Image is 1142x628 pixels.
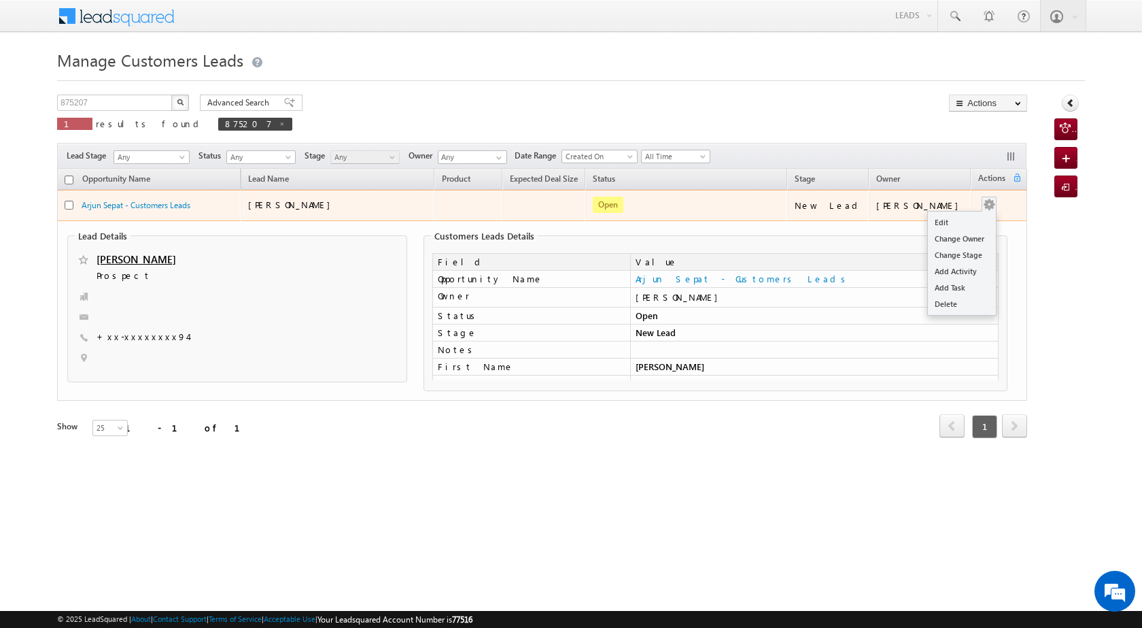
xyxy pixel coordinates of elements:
td: Notes [432,342,631,359]
span: Stage [795,173,815,184]
a: Created On [561,150,638,163]
td: Value [630,253,999,271]
a: Stage [788,171,822,189]
span: 1 [972,415,997,438]
a: Terms of Service [209,614,262,623]
span: Owner [409,150,438,162]
td: Field [432,253,631,271]
a: Arjun Sepat - Customers Leads [636,273,850,284]
span: 77516 [452,614,472,625]
a: Change Owner [928,231,996,247]
td: 875207 [630,376,999,393]
div: Show [57,420,82,433]
a: Contact Support [153,614,207,623]
td: Open [630,308,999,325]
a: Any [114,150,190,164]
span: Lead Name [241,171,296,189]
a: Delete [928,296,996,312]
a: Acceptable Use [264,614,315,623]
td: Opportunity ID [432,376,631,393]
span: Expected Deal Size [510,173,578,184]
legend: Lead Details [75,231,131,242]
a: Change Stage [928,247,996,263]
a: About [131,614,151,623]
span: © 2025 LeadSquared | | | | | [57,613,472,626]
span: Product [442,173,470,184]
span: Any [114,151,185,163]
td: Opportunity Name [432,271,631,288]
span: 875207 [225,118,272,129]
span: Your Leadsquared Account Number is [317,614,472,625]
a: Status [586,171,622,189]
button: Actions [949,95,1027,112]
span: Lead Stage [67,150,111,162]
span: Created On [562,150,633,163]
div: Chat with us now [71,71,228,89]
a: next [1002,416,1027,437]
textarea: Type your message and hit 'Enter' [18,126,248,408]
a: [PERSON_NAME] [97,252,176,266]
span: Status [198,150,226,162]
span: Owner [876,173,900,184]
a: Show All Items [489,151,506,165]
span: Date Range [515,150,561,162]
div: 1 - 1 of 1 [125,420,256,435]
span: Any [227,151,292,163]
a: Expected Deal Size [503,171,585,189]
span: Prospect [97,269,306,283]
a: prev [939,416,965,437]
span: 25 [93,422,129,434]
a: All Time [641,150,710,163]
span: Stage [305,150,330,162]
span: next [1002,414,1027,437]
div: [PERSON_NAME] [876,199,965,212]
span: Manage Customers Leads [57,49,243,71]
em: Start Chat [185,419,247,437]
a: Add Activity [928,263,996,280]
a: Add Task [928,280,996,296]
a: Any [330,150,400,164]
td: New Lead [630,325,999,342]
a: Edit [928,214,996,231]
a: Opportunity Name [75,171,157,189]
td: Owner [432,288,631,308]
img: Search [177,99,184,105]
span: prev [939,414,965,437]
span: +xx-xxxxxxxx94 [97,331,188,344]
a: 25 [92,420,128,436]
div: [PERSON_NAME] [636,291,993,303]
input: Type to Search [438,150,507,164]
span: results found [96,118,204,129]
a: Arjun Sepat - Customers Leads [82,200,190,210]
img: d_60004797649_company_0_60004797649 [23,71,57,89]
span: 1 [64,118,86,129]
span: Any [331,151,396,163]
span: Advanced Search [207,97,273,109]
span: Actions [971,171,1012,188]
a: Any [226,150,296,164]
span: Open [593,197,623,213]
td: Stage [432,325,631,342]
legend: Customers Leads Details [431,231,538,242]
input: Check all records [65,176,73,184]
td: [PERSON_NAME] [630,359,999,376]
td: First Name [432,359,631,376]
span: Opportunity Name [82,173,150,184]
div: New Lead [795,199,863,212]
td: Status [432,308,631,325]
div: Minimize live chat window [223,7,256,39]
span: [PERSON_NAME] [248,199,337,210]
span: All Time [642,150,706,163]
